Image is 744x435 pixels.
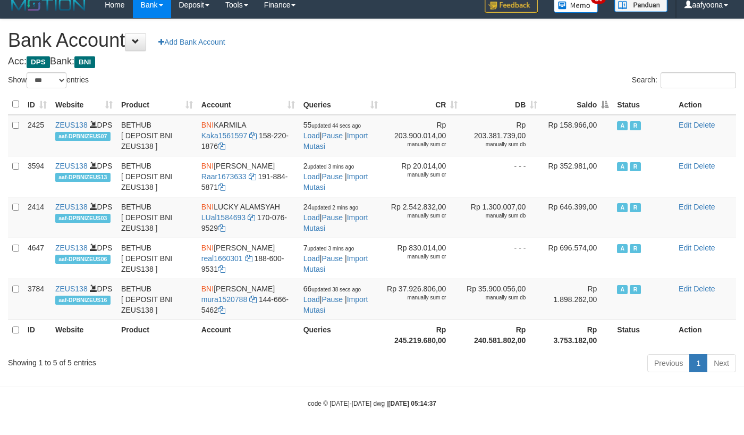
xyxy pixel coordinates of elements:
[679,162,691,170] a: Edit
[462,320,542,350] th: Rp 240.581.802,00
[55,255,111,264] span: aaf-DPBNIZEUS06
[630,244,640,253] span: Running
[197,115,299,156] td: KARMILA 158-220-1876
[307,164,354,170] span: updated 3 mins ago
[382,197,462,238] td: Rp 2.542.832,00
[647,354,690,372] a: Previous
[23,320,51,350] th: ID
[303,213,320,222] a: Load
[201,254,243,263] a: real1660301
[299,320,383,350] th: Queries
[542,94,613,115] th: Saldo: activate to sort column descending
[27,72,66,88] select: Showentries
[8,30,736,51] h1: Bank Account
[55,296,111,305] span: aaf-DPBNIZEUS16
[694,285,715,293] a: Delete
[8,353,302,368] div: Showing 1 to 5 of 5 entries
[55,162,88,170] a: ZEUS138
[117,197,197,238] td: BETHUB [ DEPOSIT BNI ZEUS138 ]
[51,156,117,197] td: DPS
[51,94,117,115] th: Website: activate to sort column ascending
[303,254,368,273] a: Import Mutasi
[55,173,111,182] span: aaf-DPBNIZEUS13
[249,172,256,181] a: Copy Raar1673633 to clipboard
[617,162,628,171] span: Active
[303,285,368,314] span: | |
[311,123,361,129] span: updated 44 secs ago
[218,224,225,232] a: Copy 1700769529 to clipboard
[694,162,715,170] a: Delete
[322,131,343,140] a: Pause
[51,279,117,320] td: DPS
[322,254,343,263] a: Pause
[630,285,640,294] span: Running
[197,94,299,115] th: Account: activate to sort column ascending
[51,320,117,350] th: Website
[679,121,691,129] a: Edit
[386,141,446,148] div: manually sum cr
[689,354,707,372] a: 1
[303,172,320,181] a: Load
[55,121,88,129] a: ZEUS138
[386,212,446,220] div: manually sum cr
[311,287,361,292] span: updated 38 secs ago
[117,156,197,197] td: BETHUB [ DEPOSIT BNI ZEUS138 ]
[466,141,526,148] div: manually sum db
[197,320,299,350] th: Account
[303,162,354,170] span: 2
[694,121,715,129] a: Delete
[303,121,361,129] span: 55
[322,295,343,304] a: Pause
[542,156,613,197] td: Rp 352.981,00
[617,203,628,212] span: Active
[201,213,246,222] a: LUal1584693
[303,213,368,232] a: Import Mutasi
[151,33,232,51] a: Add Bank Account
[542,238,613,279] td: Rp 696.574,00
[245,254,252,263] a: Copy real1660301 to clipboard
[303,203,358,211] span: 24
[382,279,462,320] td: Rp 37.926.806,00
[303,131,368,150] a: Import Mutasi
[249,295,257,304] a: Copy mura1520788 to clipboard
[55,244,88,252] a: ZEUS138
[386,171,446,179] div: manually sum cr
[694,244,715,252] a: Delete
[542,279,613,320] td: Rp 1.898.262,00
[303,203,368,232] span: | |
[218,142,225,150] a: Copy 1582201876 to clipboard
[303,285,361,293] span: 66
[382,115,462,156] td: Rp 203.900.014,00
[462,279,542,320] td: Rp 35.900.056,00
[386,294,446,302] div: manually sum cr
[201,295,247,304] a: mura1520788
[201,131,247,140] a: Kaka1561597
[462,238,542,279] td: - - -
[617,121,628,130] span: Active
[303,244,354,252] span: 7
[630,203,640,212] span: Running
[386,253,446,261] div: manually sum cr
[382,238,462,279] td: Rp 830.014,00
[55,214,111,223] span: aaf-DPBNIZEUS03
[679,203,691,211] a: Edit
[694,203,715,211] a: Delete
[382,94,462,115] th: CR: activate to sort column ascending
[613,94,674,115] th: Status
[27,56,50,68] span: DPS
[197,279,299,320] td: [PERSON_NAME] 144-666-5462
[542,320,613,350] th: Rp 3.753.182,00
[51,238,117,279] td: DPS
[23,156,51,197] td: 3594
[630,162,640,171] span: Running
[201,285,214,293] span: BNI
[117,115,197,156] td: BETHUB [ DEPOSIT BNI ZEUS138 ]
[542,197,613,238] td: Rp 646.399,00
[382,320,462,350] th: Rp 245.219.680,00
[117,279,197,320] td: BETHUB [ DEPOSIT BNI ZEUS138 ]
[303,295,368,314] a: Import Mutasi
[23,279,51,320] td: 3784
[117,238,197,279] td: BETHUB [ DEPOSIT BNI ZEUS138 ]
[308,400,436,407] small: code © [DATE]-[DATE] dwg |
[201,172,247,181] a: Raar1673633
